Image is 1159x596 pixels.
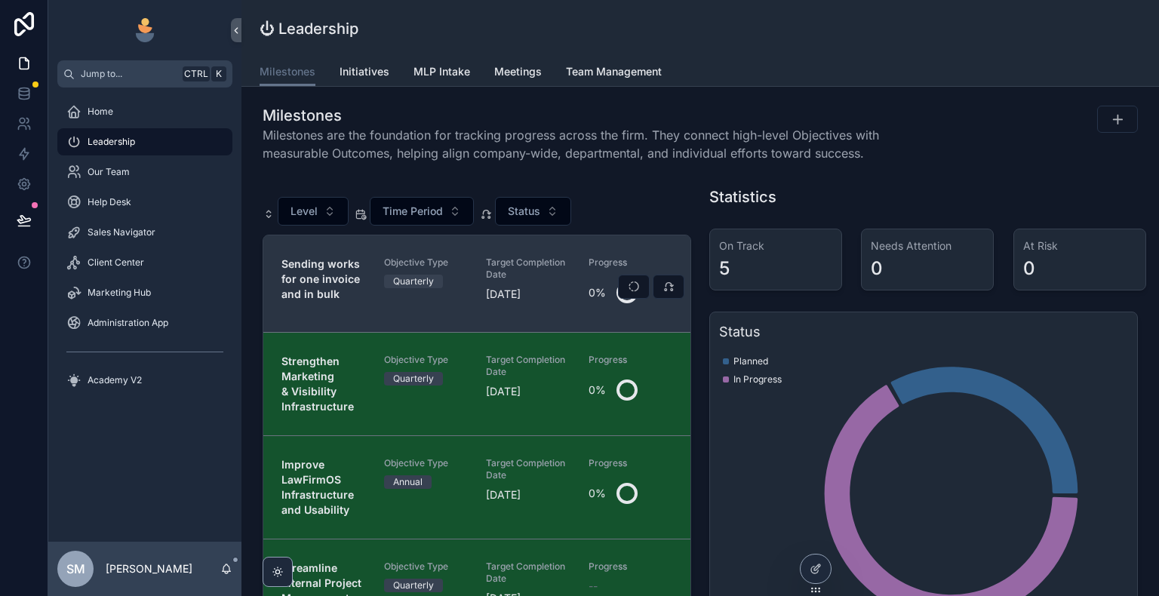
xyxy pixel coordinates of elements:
[589,561,673,573] span: Progress
[57,158,232,186] a: Our Team
[88,374,142,386] span: Academy V2
[589,278,606,308] div: 0%
[719,257,730,281] div: 5
[106,561,192,576] p: [PERSON_NAME]
[281,355,354,413] strong: Strengthen Marketing & Visibility Infrastructure
[88,196,131,208] span: Help Desk
[486,257,570,281] span: Target Completion Date
[88,287,151,299] span: Marketing Hub
[88,226,155,238] span: Sales Navigator
[719,238,832,253] h3: On Track
[566,58,662,88] a: Team Management
[263,105,912,126] h1: Milestones
[1023,238,1136,253] h3: At Risk
[393,579,434,592] div: Quarterly
[263,435,690,539] a: Improve LawFirmOS Infrastructure and UsabilityObjective TypeAnnualTarget Completion Date[DATE]Pro...
[393,275,434,288] div: Quarterly
[486,561,570,585] span: Target Completion Date
[57,128,232,155] a: Leadership
[589,257,673,269] span: Progress
[494,58,542,88] a: Meetings
[57,189,232,216] a: Help Desk
[213,68,225,80] span: K
[260,64,315,79] span: Milestones
[1023,257,1035,281] div: 0
[413,58,470,88] a: MLP Intake
[66,560,85,578] span: SM
[281,257,363,300] strong: Sending works for one invoice and in bulk
[260,18,358,39] h1: ⏻ Leadership
[384,561,469,573] span: Objective Type
[871,238,984,253] h3: Needs Attention
[278,197,349,226] button: Select Button
[263,126,912,162] span: Milestones are the foundation for tracking progress across the firm. They connect high-level Obje...
[260,58,315,87] a: Milestones
[495,197,571,226] button: Select Button
[413,64,470,79] span: MLP Intake
[57,367,232,394] a: Academy V2
[486,457,570,481] span: Target Completion Date
[370,197,474,226] button: Select Button
[709,186,776,207] h1: Statistics
[88,166,130,178] span: Our Team
[383,204,443,219] span: Time Period
[291,204,318,219] span: Level
[589,354,673,366] span: Progress
[57,219,232,246] a: Sales Navigator
[57,309,232,336] a: Administration App
[281,458,357,516] strong: Improve LawFirmOS Infrastructure and Usability
[88,106,113,118] span: Home
[81,68,177,80] span: Jump to...
[589,478,606,508] div: 0%
[589,579,598,594] span: --
[486,487,521,502] p: [DATE]
[57,249,232,276] a: Client Center
[384,457,469,469] span: Objective Type
[393,475,423,489] div: Annual
[486,287,521,302] p: [DATE]
[486,384,521,399] p: [DATE]
[48,88,241,413] div: scrollable content
[263,235,690,332] a: Sending works for one invoice and in bulkObjective TypeQuarterlyTarget Completion Date[DATE]Progr...
[57,60,232,88] button: Jump to...CtrlK
[589,457,673,469] span: Progress
[486,354,570,378] span: Target Completion Date
[88,317,168,329] span: Administration App
[88,257,144,269] span: Client Center
[384,354,469,366] span: Objective Type
[733,373,782,386] span: In Progress
[88,136,135,148] span: Leadership
[340,64,389,79] span: Initiatives
[719,321,1128,343] h3: Status
[384,257,469,269] span: Objective Type
[57,279,232,306] a: Marketing Hub
[57,98,232,125] a: Home
[733,355,768,367] span: Planned
[263,332,690,435] a: Strengthen Marketing & Visibility InfrastructureObjective TypeQuarterlyTarget Completion Date[DAT...
[566,64,662,79] span: Team Management
[183,66,210,81] span: Ctrl
[589,375,606,405] div: 0%
[340,58,389,88] a: Initiatives
[393,372,434,386] div: Quarterly
[494,64,542,79] span: Meetings
[133,18,157,42] img: App logo
[508,204,540,219] span: Status
[871,257,883,281] div: 0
